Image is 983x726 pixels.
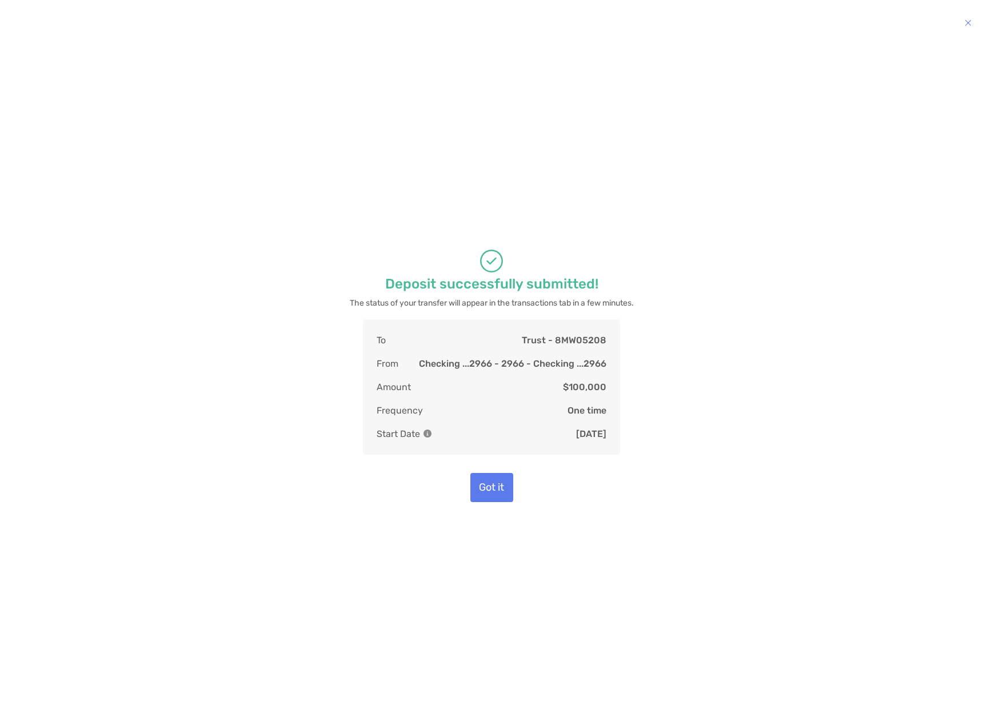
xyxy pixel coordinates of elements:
[563,380,606,394] p: $100,000
[568,403,606,418] p: One time
[377,427,431,441] p: Start Date
[385,277,598,291] p: Deposit successfully submitted!
[419,356,606,371] p: Checking ...2966 - 2966 - Checking ...2966
[576,427,606,441] p: [DATE]
[377,403,423,418] p: Frequency
[350,296,634,310] p: The status of your transfer will appear in the transactions tab in a few minutes.
[377,333,386,347] p: To
[470,473,513,502] button: Got it
[377,380,411,394] p: Amount
[377,356,398,371] p: From
[423,430,431,438] img: Information Icon
[522,333,606,347] p: Trust - 8MW05208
